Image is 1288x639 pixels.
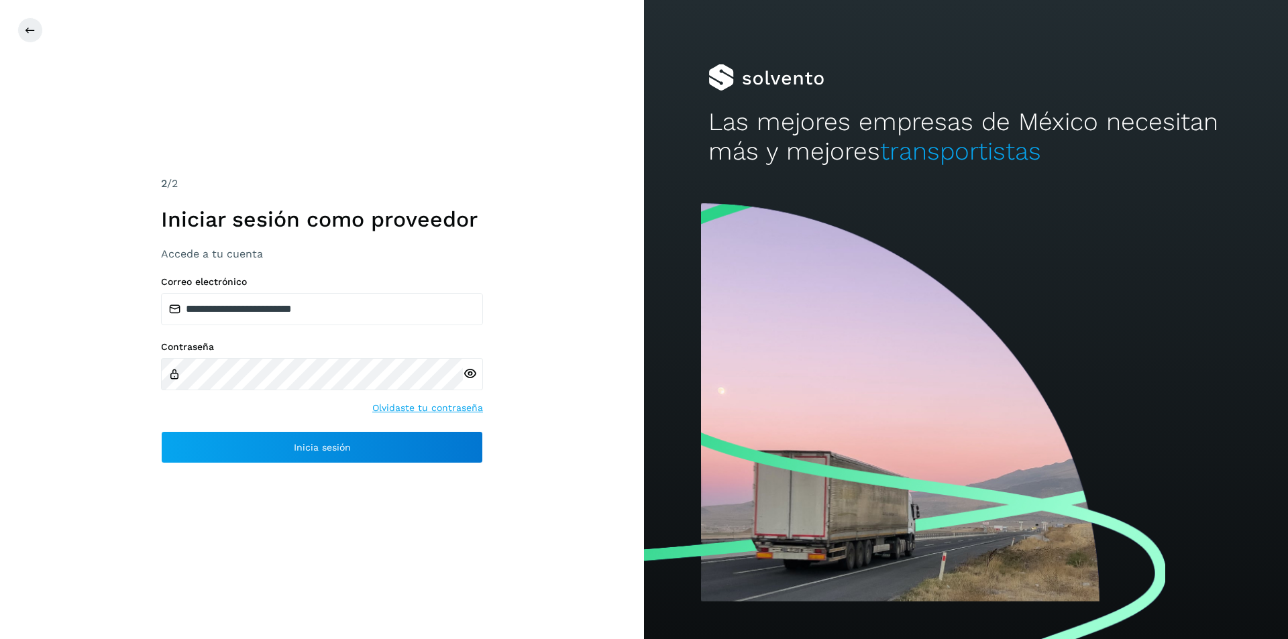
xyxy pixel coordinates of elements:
[161,177,167,190] span: 2
[161,431,483,463] button: Inicia sesión
[161,176,483,192] div: /2
[372,401,483,415] a: Olvidaste tu contraseña
[880,137,1041,166] span: transportistas
[161,207,483,232] h1: Iniciar sesión como proveedor
[708,107,1224,167] h2: Las mejores empresas de México necesitan más y mejores
[294,443,351,452] span: Inicia sesión
[161,341,483,353] label: Contraseña
[161,247,483,260] h3: Accede a tu cuenta
[161,276,483,288] label: Correo electrónico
